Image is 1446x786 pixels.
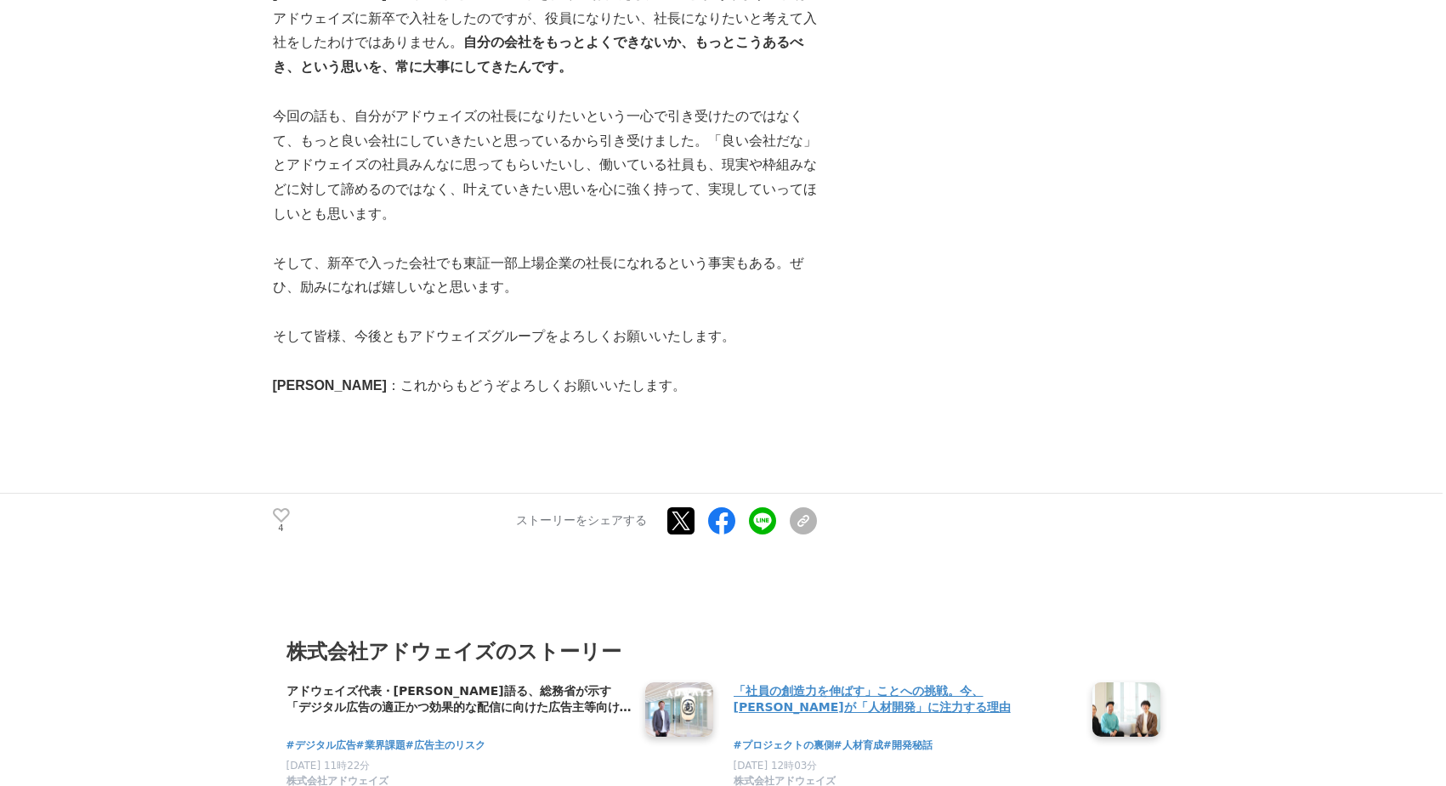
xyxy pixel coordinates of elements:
h4: アドウェイズ代表・[PERSON_NAME]語る、総務省が示す「デジタル広告の適正かつ効果的な配信に向けた広告主等向けガイダンス」を受けて [286,682,632,717]
a: #デジタル広告 [286,738,356,754]
span: [DATE] 12時03分 [734,760,818,772]
p: そして皆様、今後ともアドウェイズグループをよろしくお願いいたします。 [273,325,817,349]
a: #広告主のリスク [405,738,485,754]
a: #開発秘話 [883,738,933,754]
a: アドウェイズ代表・[PERSON_NAME]語る、総務省が示す「デジタル広告の適正かつ効果的な配信に向けた広告主等向けガイダンス」を受けて [286,682,632,718]
a: 「社員の創造力を伸ばす」ことへの挑戦。今、[PERSON_NAME]が「人材開発」に注力する理由 [734,682,1079,718]
p: ストーリーをシェアする [516,513,647,529]
a: #人材育成 [834,738,883,754]
h4: 「社員の創造力を伸ばす」ことへの挑戦。今、[PERSON_NAME]が「人材開発」に注力する理由 [734,682,1079,717]
p: 今回の話も、自分がアドウェイズの社長になりたいという一心で引き受けたのではなくて、もっと良い会社にしていきたいと思っているから引き受けました。「良い会社だな」とアドウェイズの社員みんなに思っても... [273,105,817,227]
p: そして、新卒で入った会社でも東証一部上場企業の社長になれるという事実もある。ぜひ、励みになれば嬉しいなと思います。 [273,252,817,301]
span: [DATE] 11時22分 [286,760,371,772]
strong: 自分の会社をもっとよくできないか、もっとこうあるべき、という思いを、常に大事にしてきたんです。 [273,35,803,74]
p: ：これからもどうぞよろしくお願いいたします。 [273,374,817,399]
h3: 株式会社アドウェイズのストーリー [286,636,1160,668]
a: #プロジェクトの裏側 [734,738,834,754]
a: #業界課題 [356,738,405,754]
p: 4 [273,524,290,533]
strong: [PERSON_NAME] [273,378,387,393]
